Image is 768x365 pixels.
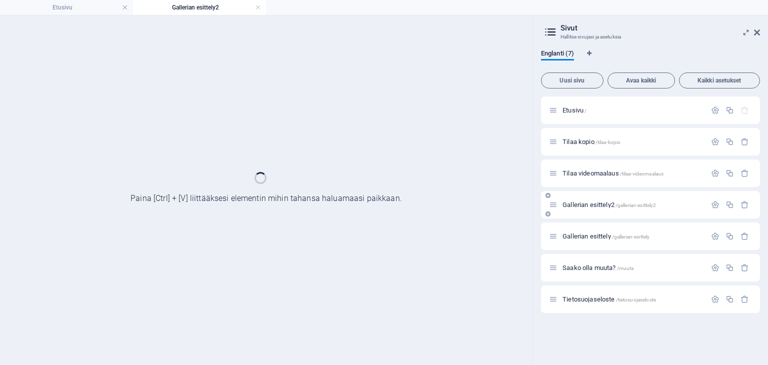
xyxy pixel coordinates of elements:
[584,108,586,113] span: /
[740,200,749,209] div: Poista
[560,32,740,41] h3: Hallitse sivujasi ja asetuksia
[559,296,706,302] div: Tietosuojaseloste/tietosuojaseloste
[559,107,706,113] div: Etusivu/
[559,264,706,271] div: Saako olla muuta?/muuta
[133,2,266,13] h4: Gallerian esittely2
[725,295,734,303] div: Monista
[545,77,599,83] span: Uusi sivu
[560,23,760,32] h2: Sivut
[612,77,670,83] span: Avaa kaikki
[607,72,675,88] button: Avaa kaikki
[612,234,650,239] span: /gallerian-esittely
[711,200,719,209] div: Asetukset
[725,169,734,177] div: Monista
[562,295,656,303] span: Napsauta avataksesi sivun
[740,169,749,177] div: Poista
[740,106,749,114] div: Aloitussivua ei voi poistaa
[711,106,719,114] div: Asetukset
[683,77,755,83] span: Kaikki asetukset
[725,232,734,240] div: Monista
[679,72,760,88] button: Kaikki asetukset
[740,232,749,240] div: Poista
[616,297,656,302] span: /tietosuojaseloste
[725,263,734,272] div: Monista
[725,137,734,146] div: Monista
[615,202,656,208] span: /gallerian-esittely2
[617,265,634,271] span: /muuta
[562,264,633,271] span: Napsauta avataksesi sivun
[711,137,719,146] div: Asetukset
[541,49,760,68] div: Kielivälilehdet
[740,295,749,303] div: Poista
[562,138,620,145] span: Napsauta avataksesi sivun
[559,233,706,239] div: Gallerian esittely/gallerian-esittely
[562,201,656,208] span: Napsauta avataksesi sivun
[711,232,719,240] div: Asetukset
[725,200,734,209] div: Monista
[711,263,719,272] div: Asetukset
[541,47,574,61] span: Englanti (7)
[562,106,586,114] span: Napsauta avataksesi sivun
[559,170,706,176] div: Tilaa videomaalaus/tilaa-videomaalaus
[541,72,603,88] button: Uusi sivu
[562,169,663,177] span: Napsauta avataksesi sivun
[740,137,749,146] div: Poista
[559,201,706,208] div: Gallerian esittely2/gallerian-esittely2
[562,232,649,240] span: Napsauta avataksesi sivun
[711,295,719,303] div: Asetukset
[740,263,749,272] div: Poista
[595,139,621,145] span: /tilaa-kopio
[711,169,719,177] div: Asetukset
[620,171,664,176] span: /tilaa-videomaalaus
[725,106,734,114] div: Monista
[559,138,706,145] div: Tilaa kopio/tilaa-kopio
